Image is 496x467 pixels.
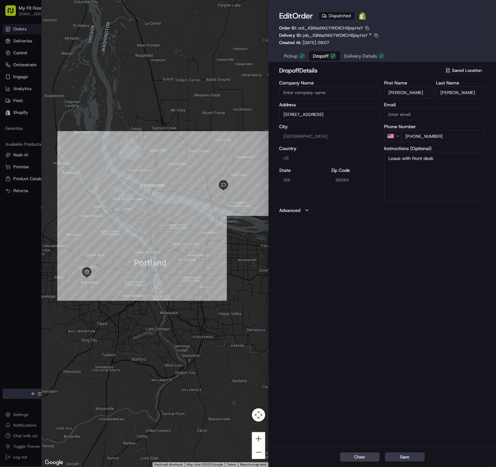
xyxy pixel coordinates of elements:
div: 📗 [7,148,12,154]
div: We're available if you need us! [30,70,91,75]
h2: dropoff Details [279,66,440,75]
img: Shopify [359,12,367,20]
a: job_JQWadXkEYWDXCH6jiayHsY [303,32,372,38]
p: Order ID: [279,25,363,31]
button: Save [385,452,425,462]
label: First Name [384,80,434,85]
span: job_JQWadXkEYWDXCH6jiayHsY [303,32,368,38]
label: Company Name [279,80,380,85]
textarea: Leave with front desk [384,152,485,202]
div: 💻 [56,148,61,154]
input: Enter zip code [331,174,380,186]
span: • [72,102,74,108]
button: See all [103,84,121,92]
button: Zoom out [252,446,265,459]
p: Created At: [279,40,329,46]
button: Map camera controls [252,408,265,422]
label: City [279,124,380,129]
img: Nash [7,6,20,20]
input: Enter last name [436,86,485,98]
input: Enter state [279,174,328,186]
label: Address [279,102,380,107]
img: Wisdom Oko [7,114,17,127]
img: 1736555255976-a54dd68f-1ca7-489b-9aae-adbdc363a1c4 [7,63,19,75]
h1: Edit [279,11,313,21]
input: Enter first name [384,86,434,98]
span: Pickup [284,53,298,59]
label: Advanced [279,207,300,214]
a: Open this area in Google Maps (opens a new window) [43,458,65,467]
div: Dispatched [319,12,355,20]
a: Terms (opens in new tab) [227,463,236,466]
span: Knowledge Base [13,148,51,154]
input: Enter country [279,152,380,164]
button: Saved Location [442,66,485,75]
span: [DATE] [75,102,89,108]
label: Last Name [436,80,485,85]
label: Country [279,146,380,151]
div: Delivery ID: [279,32,379,38]
input: Enter city [279,130,380,142]
button: Start new chat [113,65,121,73]
span: • [72,120,74,126]
a: 💻API Documentation [53,145,109,157]
span: API Documentation [63,148,106,154]
span: [DATE] [75,120,89,126]
a: Shopify [357,11,368,21]
span: Saved Location [452,68,482,74]
label: State [279,168,328,173]
img: 1736555255976-a54dd68f-1ca7-489b-9aae-adbdc363a1c4 [13,103,19,108]
span: Order [292,11,313,21]
input: Enter email [384,108,485,120]
img: Google [43,458,65,467]
div: Past conversations [7,86,44,91]
a: Report a map error [240,463,267,466]
p: Welcome 👋 [7,26,121,37]
span: Delivery Details [344,53,377,59]
span: ord_JQWadXkEYWDXCH6jiayHsY [298,25,363,31]
input: 315 SE Olympia Dr, Vancouver, WA 98684, US [279,108,380,120]
a: 📗Knowledge Base [4,145,53,157]
label: Phone Number [384,124,485,129]
label: Email [384,102,485,107]
label: Instructions (Optional) [384,146,485,151]
a: Powered byPylon [47,164,80,169]
button: Keyboard shortcuts [154,462,183,467]
div: Start new chat [30,63,109,70]
span: Wisdom [PERSON_NAME] [21,102,71,108]
img: Wisdom Oko [7,96,17,109]
span: Wisdom [PERSON_NAME] [21,120,71,126]
input: Enter company name [279,86,380,98]
span: Pylon [66,164,80,169]
input: Got a question? Start typing here... [17,42,119,49]
img: 1736555255976-a54dd68f-1ca7-489b-9aae-adbdc363a1c4 [13,121,19,126]
span: [DATE] 09:07 [303,40,329,45]
span: Dropoff [313,53,329,59]
label: Zip Code [331,168,380,173]
input: Enter phone number [401,130,485,142]
span: Map data ©2025 Google [187,463,223,466]
button: Advanced [279,207,485,214]
button: Zoom in [252,432,265,445]
img: 8571987876998_91fb9ceb93ad5c398215_72.jpg [14,63,26,75]
button: Close [340,452,380,462]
